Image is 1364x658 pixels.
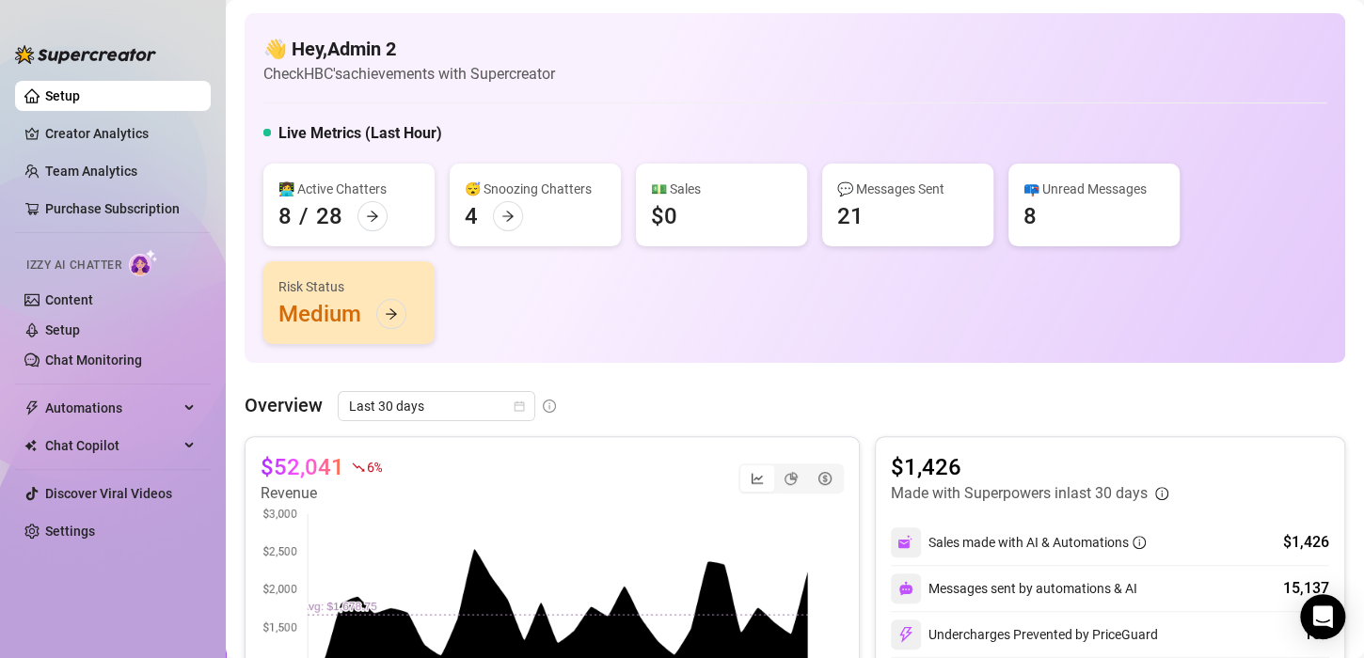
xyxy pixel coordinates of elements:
[837,201,864,231] div: 21
[26,257,121,274] span: Izzy AI Chatter
[45,524,95,539] a: Settings
[501,210,515,223] span: arrow-right
[891,573,1137,603] div: Messages sent by automations & AI
[45,352,142,368] a: Chat Monitoring
[278,276,420,297] div: Risk Status
[891,452,1168,482] article: $1,426
[24,439,37,452] img: Chat Copilot
[45,486,172,501] a: Discover Viral Videos
[514,400,525,412] span: calendar
[45,164,137,179] a: Team Analytics
[651,179,792,199] div: 💵 Sales
[891,482,1148,505] article: Made with Superpowers in last 30 days
[316,201,342,231] div: 28
[45,292,93,307] a: Content
[818,472,832,485] span: dollar-circle
[261,452,344,482] article: $52,041
[263,62,555,86] article: Check HBC's achievements with Supercreator
[366,210,379,223] span: arrow-right
[15,45,156,64] img: logo-BBDzfeDw.svg
[465,201,478,231] div: 4
[1023,179,1165,199] div: 📪 Unread Messages
[891,619,1158,650] div: Undercharges Prevented by PriceGuard
[278,122,442,145] h5: Live Metrics (Last Hour)
[352,461,365,474] span: fall
[45,118,196,149] a: Creator Analytics
[785,472,798,485] span: pie-chart
[1300,594,1345,639] div: Open Intercom Messenger
[45,194,196,224] a: Purchase Subscription
[129,249,158,276] img: AI Chatter
[24,400,40,415] span: thunderbolt
[349,392,524,420] span: Last 30 days
[897,626,914,643] img: svg%3e
[45,393,179,423] span: Automations
[278,179,420,199] div: 👩‍💻 Active Chatters
[45,322,80,337] a: Setup
[45,88,80,103] a: Setup
[738,463,844,493] div: segmented control
[261,482,381,505] article: Revenue
[928,532,1146,553] div: Sales made with AI & Automations
[651,201,677,231] div: $0
[1283,531,1329,554] div: $1,426
[1283,577,1329,600] div: 15,137
[1133,536,1146,549] span: info-circle
[245,391,323,419] article: Overview
[1023,201,1037,231] div: 8
[837,179,978,199] div: 💬 Messages Sent
[367,458,381,476] span: 6 %
[465,179,606,199] div: 😴 Snoozing Chatters
[543,399,556,413] span: info-circle
[898,581,913,596] img: svg%3e
[1155,487,1168,500] span: info-circle
[385,307,398,321] span: arrow-right
[45,431,179,461] span: Chat Copilot
[263,36,555,62] h4: 👋 Hey, Admin 2
[751,472,764,485] span: line-chart
[278,201,292,231] div: 8
[897,534,914,551] img: svg%3e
